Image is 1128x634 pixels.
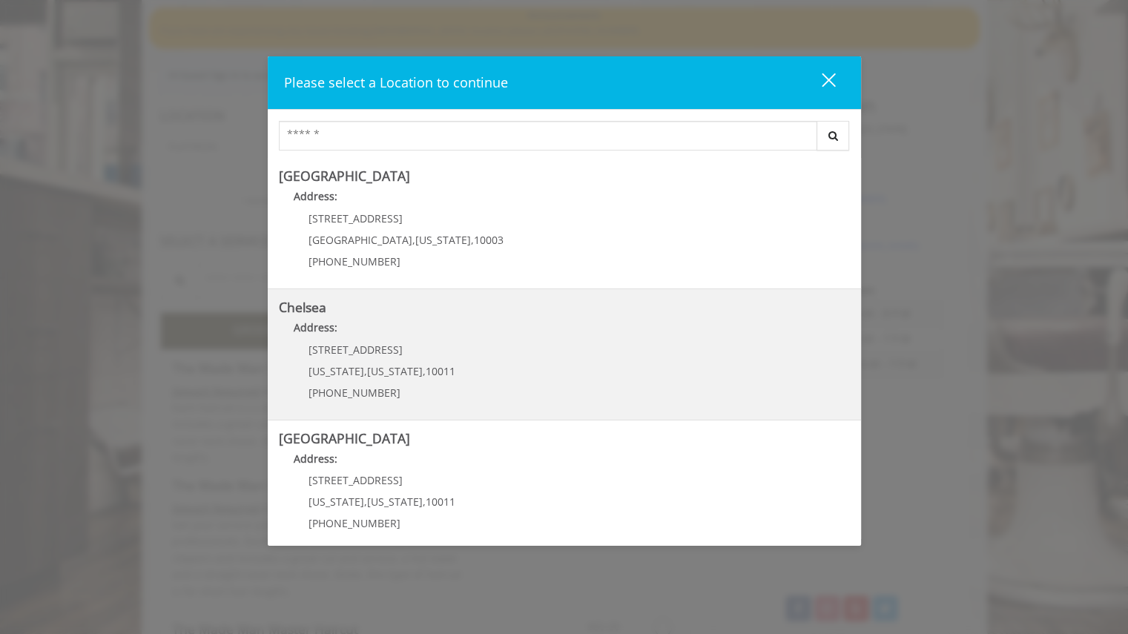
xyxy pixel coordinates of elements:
[794,67,845,98] button: close dialog
[279,298,326,316] b: Chelsea
[309,364,364,378] span: [US_STATE]
[415,233,471,247] span: [US_STATE]
[284,73,508,91] span: Please select a Location to continue
[309,386,400,400] span: [PHONE_NUMBER]
[309,473,403,487] span: [STREET_ADDRESS]
[471,233,474,247] span: ,
[423,495,426,509] span: ,
[412,233,415,247] span: ,
[279,167,410,185] b: [GEOGRAPHIC_DATA]
[309,516,400,530] span: [PHONE_NUMBER]
[367,495,423,509] span: [US_STATE]
[279,429,410,447] b: [GEOGRAPHIC_DATA]
[474,233,504,247] span: 10003
[309,495,364,509] span: [US_STATE]
[364,495,367,509] span: ,
[309,343,403,357] span: [STREET_ADDRESS]
[309,211,403,225] span: [STREET_ADDRESS]
[423,364,426,378] span: ,
[426,495,455,509] span: 10011
[825,131,842,141] i: Search button
[309,233,412,247] span: [GEOGRAPHIC_DATA]
[294,189,337,203] b: Address:
[309,254,400,268] span: [PHONE_NUMBER]
[805,72,834,94] div: close dialog
[426,364,455,378] span: 10011
[279,121,850,158] div: Center Select
[294,452,337,466] b: Address:
[279,121,817,151] input: Search Center
[364,364,367,378] span: ,
[294,320,337,334] b: Address:
[367,364,423,378] span: [US_STATE]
